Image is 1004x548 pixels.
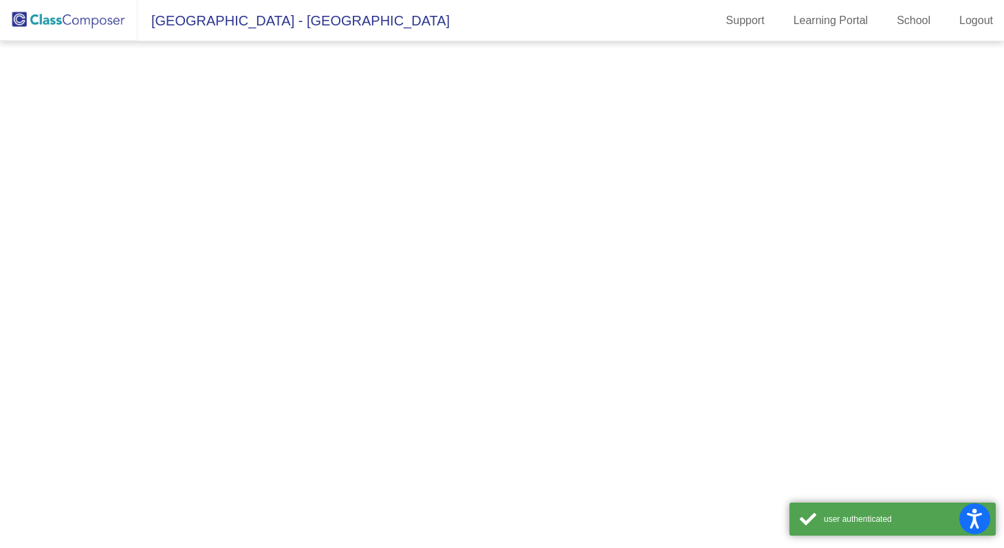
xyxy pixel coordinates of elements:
[783,10,880,32] a: Learning Portal
[886,10,941,32] a: School
[948,10,1004,32] a: Logout
[715,10,776,32] a: Support
[824,513,985,525] div: user authenticated
[138,10,450,32] span: [GEOGRAPHIC_DATA] - [GEOGRAPHIC_DATA]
